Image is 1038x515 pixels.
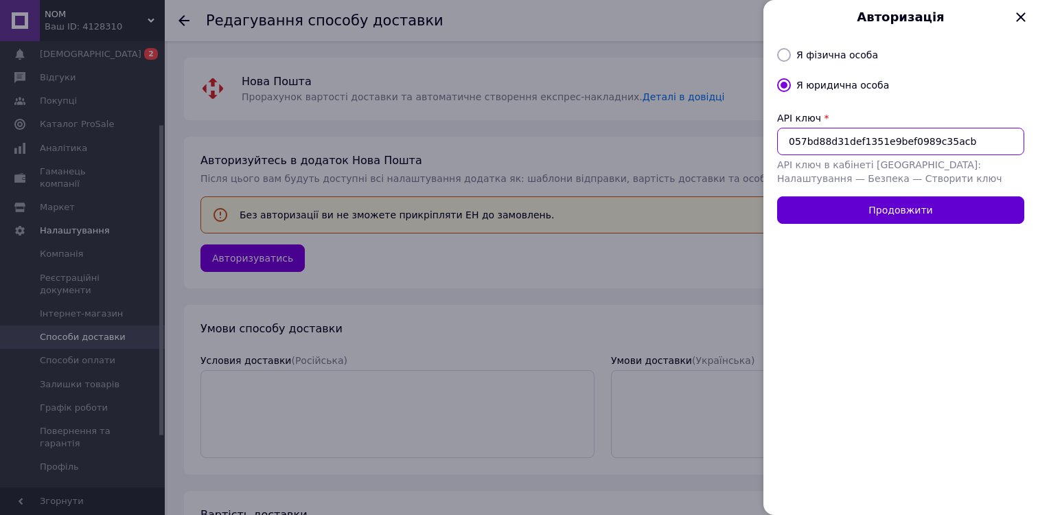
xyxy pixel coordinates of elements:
[777,196,1024,224] button: Продовжити
[796,80,889,91] label: Я юридична особа
[792,8,1009,26] span: Авторизація
[777,159,1002,184] span: API ключ в кабінеті [GEOGRAPHIC_DATA]: Налаштування — Безпека — Створити ключ
[796,49,878,60] label: Я фізична особа
[777,113,821,124] label: API ключ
